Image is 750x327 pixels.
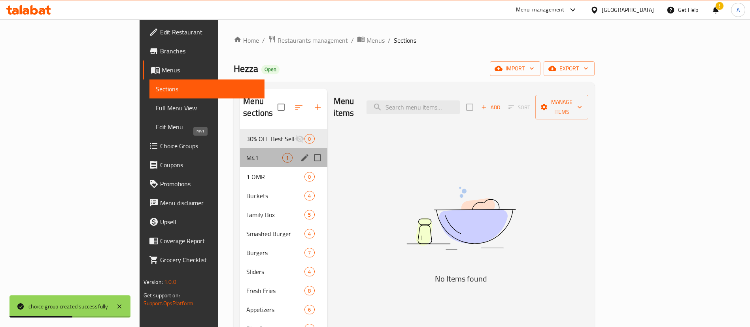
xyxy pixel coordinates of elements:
span: Menus [162,65,259,75]
a: Restaurants management [268,35,348,45]
span: Branches [160,46,259,56]
span: Get support on: [144,290,180,301]
a: Choice Groups [143,136,265,155]
nav: breadcrumb [234,35,595,45]
span: Select all sections [273,99,289,115]
span: Upsell [160,217,259,227]
span: Burgers [246,248,304,257]
span: Coupons [160,160,259,170]
span: M41 [246,153,282,163]
a: Edit Restaurant [143,23,265,42]
div: Burgers7 [240,243,327,262]
a: Promotions [143,174,265,193]
span: Sections [156,84,259,94]
span: 1.0.0 [164,277,176,287]
a: Support.OpsPlatform [144,298,194,308]
span: 30% OFF Best Sellers [246,134,295,144]
span: Appetizers [246,305,304,314]
span: Fresh Fries [246,286,304,295]
span: export [550,64,588,74]
a: Branches [143,42,265,60]
span: 4 [305,230,314,238]
span: Grocery Checklist [160,255,259,265]
input: search [366,100,460,114]
span: A [737,6,740,14]
a: Full Menu View [149,98,265,117]
div: Buckets [246,191,304,200]
li: / [388,36,391,45]
button: edit [299,152,311,164]
span: Sliders [246,267,304,276]
a: Coupons [143,155,265,174]
h2: Menu items [334,95,357,119]
div: items [304,286,314,295]
span: Smashed Burger [246,229,304,238]
div: Sliders4 [240,262,327,281]
span: 4 [305,268,314,276]
li: / [351,36,354,45]
div: items [304,267,314,276]
span: Manage items [542,97,582,117]
button: import [490,61,540,76]
a: Menu disclaimer [143,193,265,212]
span: Family Box [246,210,304,219]
span: Restaurants management [278,36,348,45]
span: Open [261,66,280,73]
div: 30% OFF Best Sellers0 [240,129,327,148]
div: Buckets4 [240,186,327,205]
a: Menus [357,35,385,45]
span: 8 [305,287,314,295]
div: [GEOGRAPHIC_DATA] [602,6,654,14]
span: Promotions [160,179,259,189]
span: Version: [144,277,163,287]
a: Grocery Checklist [143,250,265,269]
svg: Inactive section [295,134,304,144]
div: choice group created successfully [28,302,108,311]
img: dish.svg [362,166,560,270]
div: items [304,229,314,238]
button: export [544,61,595,76]
button: Add section [308,98,327,117]
div: Smashed Burger4 [240,224,327,243]
span: Add [480,103,501,112]
span: Choice Groups [160,141,259,151]
div: Family Box5 [240,205,327,224]
button: Manage items [535,95,588,119]
div: 1 OMR0 [240,167,327,186]
span: 6 [305,306,314,314]
div: items [304,172,314,181]
span: 1 [283,154,292,162]
a: Edit Menu [149,117,265,136]
div: items [304,191,314,200]
span: Sort sections [289,98,308,117]
span: Sections [394,36,416,45]
div: items [304,248,314,257]
span: Full Menu View [156,103,259,113]
div: Menu-management [516,5,565,15]
div: items [304,134,314,144]
span: Select section first [503,101,535,113]
span: Menu disclaimer [160,198,259,208]
a: Coverage Report [143,231,265,250]
span: 5 [305,211,314,219]
span: Menus [366,36,385,45]
span: Add item [478,101,503,113]
div: Fresh Fries8 [240,281,327,300]
div: Open [261,65,280,74]
span: 1 OMR [246,172,304,181]
button: Add [478,101,503,113]
span: 0 [305,135,314,143]
span: Edit Menu [156,122,259,132]
span: 0 [305,173,314,181]
a: Sections [149,79,265,98]
a: Menus [143,60,265,79]
div: items [304,305,314,314]
h5: No Items found [362,272,560,285]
